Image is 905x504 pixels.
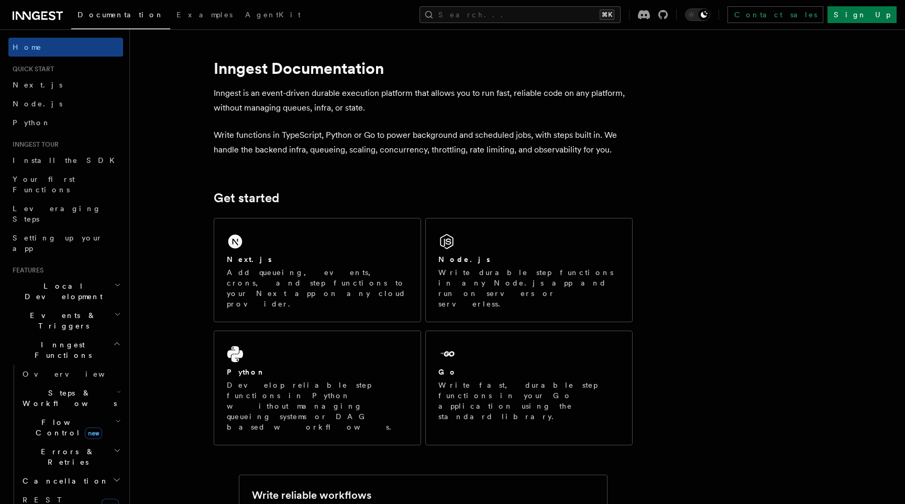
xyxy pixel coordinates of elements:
[78,10,164,19] span: Documentation
[18,472,123,490] button: Cancellation
[13,234,103,253] span: Setting up your app
[8,339,113,360] span: Inngest Functions
[600,9,614,20] kbd: ⌘K
[227,254,272,265] h2: Next.js
[438,380,620,422] p: Write fast, durable step functions in your Go application using the standard library.
[227,380,408,432] p: Develop reliable step functions in Python without managing queueing systems or DAG based workflows.
[18,442,123,472] button: Errors & Retries
[13,100,62,108] span: Node.js
[170,3,239,28] a: Examples
[252,488,371,502] h2: Write reliable workflows
[8,113,123,132] a: Python
[8,281,114,302] span: Local Development
[176,10,233,19] span: Examples
[239,3,307,28] a: AgentKit
[8,277,123,306] button: Local Development
[18,417,115,438] span: Flow Control
[727,6,823,23] a: Contact sales
[214,331,421,445] a: PythonDevelop reliable step functions in Python without managing queueing systems or DAG based wo...
[8,199,123,228] a: Leveraging Steps
[8,94,123,113] a: Node.js
[214,218,421,322] a: Next.jsAdd queueing, events, crons, and step functions to your Next app on any cloud provider.
[8,65,54,73] span: Quick start
[8,151,123,170] a: Install the SDK
[8,228,123,258] a: Setting up your app
[214,86,633,115] p: Inngest is an event-driven durable execution platform that allows you to run fast, reliable code ...
[8,170,123,199] a: Your first Functions
[23,370,130,378] span: Overview
[85,428,102,439] span: new
[8,38,123,57] a: Home
[8,335,123,365] button: Inngest Functions
[214,59,633,78] h1: Inngest Documentation
[685,8,710,21] button: Toggle dark mode
[18,446,114,467] span: Errors & Retries
[214,191,279,205] a: Get started
[827,6,897,23] a: Sign Up
[13,156,121,165] span: Install the SDK
[8,310,114,331] span: Events & Triggers
[438,254,490,265] h2: Node.js
[8,306,123,335] button: Events & Triggers
[13,42,42,52] span: Home
[18,476,109,486] span: Cancellation
[13,81,62,89] span: Next.js
[227,267,408,309] p: Add queueing, events, crons, and step functions to your Next app on any cloud provider.
[18,365,123,384] a: Overview
[18,384,123,413] button: Steps & Workflows
[214,128,633,157] p: Write functions in TypeScript, Python or Go to power background and scheduled jobs, with steps bu...
[425,331,633,445] a: GoWrite fast, durable step functions in your Go application using the standard library.
[18,413,123,442] button: Flow Controlnew
[227,367,266,377] h2: Python
[13,118,51,127] span: Python
[8,140,59,149] span: Inngest tour
[18,388,117,409] span: Steps & Workflows
[438,267,620,309] p: Write durable step functions in any Node.js app and run on servers or serverless.
[13,204,101,223] span: Leveraging Steps
[425,218,633,322] a: Node.jsWrite durable step functions in any Node.js app and run on servers or serverless.
[438,367,457,377] h2: Go
[420,6,621,23] button: Search...⌘K
[8,266,43,275] span: Features
[71,3,170,29] a: Documentation
[245,10,301,19] span: AgentKit
[8,75,123,94] a: Next.js
[13,175,75,194] span: Your first Functions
